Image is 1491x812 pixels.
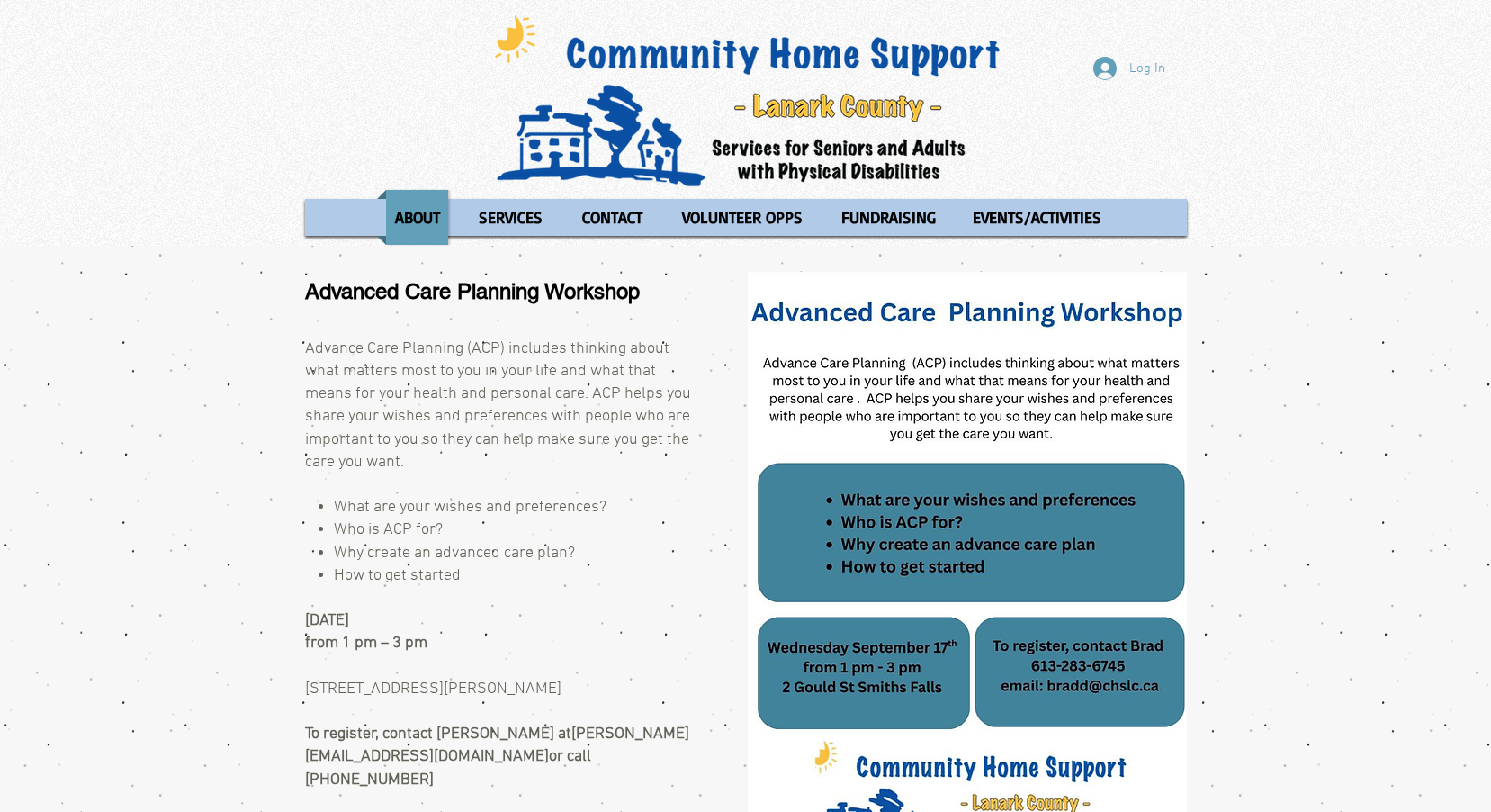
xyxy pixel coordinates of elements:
[305,611,427,653] span: [DATE] from 1 pm – 3 pm
[305,190,1187,245] nav: Site
[334,544,575,563] span: Why create an advanced care plan?
[564,190,660,245] a: CONTACT
[305,279,640,303] span: Advanced Care Planning Workshop
[334,566,461,585] span: How to get started ​
[462,190,560,245] a: SERVICES
[1123,59,1172,78] span: Log In
[833,190,944,245] p: FUNDRAISING
[305,339,691,472] span: Advance Care Planning (ACP) includes thinking about what matters most to you in your life and wha...
[956,190,1118,245] a: EVENTS/ACTIVITIES
[824,190,951,245] a: FUNDRAISING
[334,520,443,539] span: Who is ACP for?
[305,725,689,789] span: To register, contact [PERSON_NAME] at or call [PHONE_NUMBER]
[674,190,811,245] p: VOLUNTEER OPPS
[305,680,561,699] span: [STREET_ADDRESS][PERSON_NAME]
[965,190,1109,245] p: EVENTS/ACTIVITIES
[387,190,448,245] p: ABOUT
[1081,51,1178,86] button: Log In
[377,190,457,245] a: ABOUT
[665,190,820,245] a: VOLUNTEER OPPS
[471,190,551,245] p: SERVICES
[574,190,651,245] p: CONTACT
[334,498,606,517] span: What are your wishes and preferences?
